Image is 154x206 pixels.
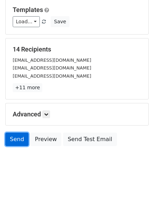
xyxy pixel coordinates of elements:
[13,6,43,13] a: Templates
[30,133,61,146] a: Preview
[13,16,40,27] a: Load...
[13,73,91,79] small: [EMAIL_ADDRESS][DOMAIN_NAME]
[13,57,91,63] small: [EMAIL_ADDRESS][DOMAIN_NAME]
[63,133,117,146] a: Send Test Email
[5,133,29,146] a: Send
[51,16,69,27] button: Save
[119,172,154,206] iframe: Chat Widget
[13,65,91,71] small: [EMAIL_ADDRESS][DOMAIN_NAME]
[13,46,141,53] h5: 14 Recipients
[13,83,42,92] a: +11 more
[13,110,141,118] h5: Advanced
